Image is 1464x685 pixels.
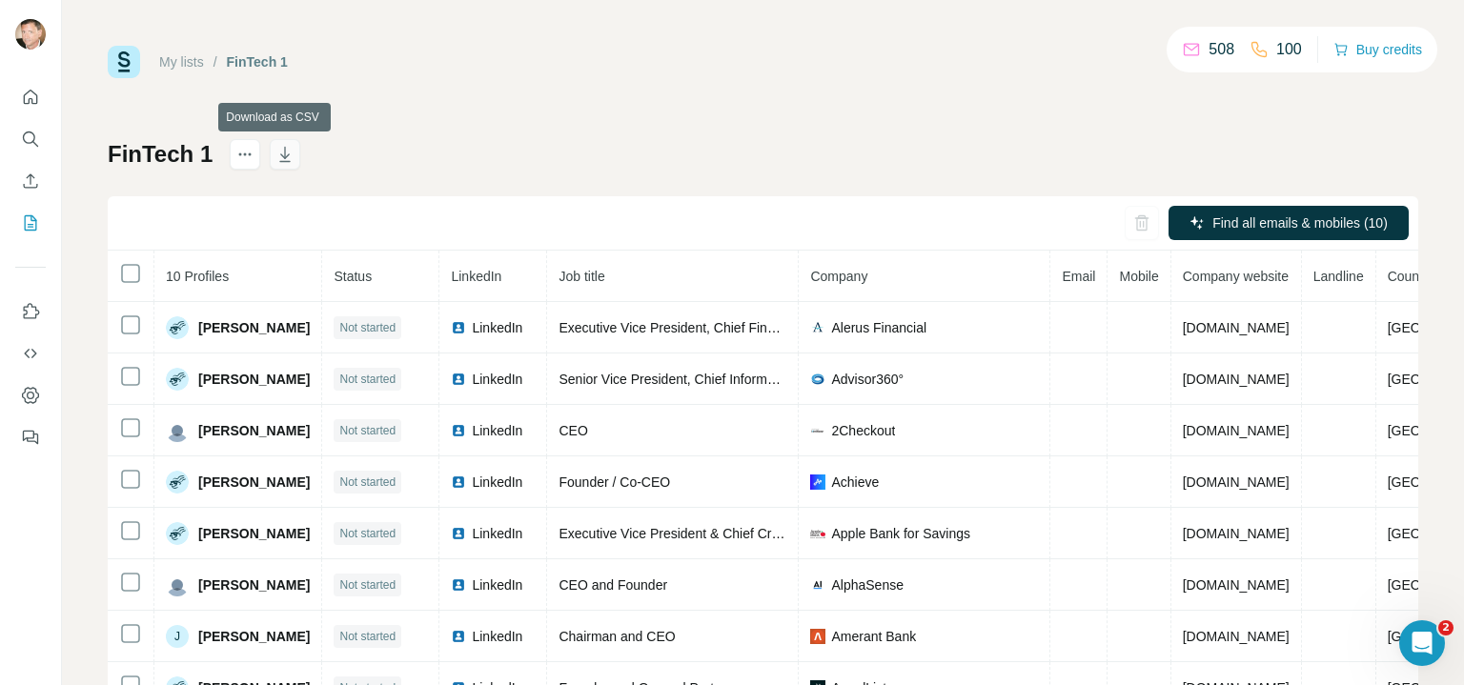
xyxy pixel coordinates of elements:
[198,370,310,389] span: [PERSON_NAME]
[559,269,604,284] span: Job title
[166,522,189,545] img: Avatar
[213,52,217,71] li: /
[230,139,260,170] button: actions
[559,320,1010,335] span: Executive Vice President, Chief Financial Officer at Alerus (NASDAQ: ALRS)
[339,473,396,491] span: Not started
[198,627,310,646] span: [PERSON_NAME]
[198,524,310,543] span: [PERSON_NAME]
[198,575,310,594] span: [PERSON_NAME]
[1388,269,1434,284] span: Country
[810,423,825,438] img: company-logo
[559,372,890,387] span: Senior Vice President, Chief Information Security Officer
[166,368,189,391] img: Avatar
[15,336,46,371] button: Use Surfe API
[472,473,522,492] span: LinkedIn
[1313,269,1364,284] span: Landline
[451,577,466,593] img: LinkedIn logo
[1169,206,1409,240] button: Find all emails & mobiles (10)
[1183,474,1290,490] span: [DOMAIN_NAME]
[1333,36,1422,63] button: Buy credits
[15,378,46,413] button: Dashboard
[451,526,466,541] img: LinkedIn logo
[1183,526,1290,541] span: [DOMAIN_NAME]
[559,526,865,541] span: Executive Vice President & Chief Credit Risk Officer
[472,370,522,389] span: LinkedIn
[1183,372,1290,387] span: [DOMAIN_NAME]
[451,372,466,387] img: LinkedIn logo
[810,320,825,335] img: company-logo
[559,629,675,644] span: Chairman and CEO
[810,269,867,284] span: Company
[1183,320,1290,335] span: [DOMAIN_NAME]
[227,52,288,71] div: FinTech 1
[472,575,522,594] span: LinkedIn
[831,575,904,594] span: AlphaSense
[15,420,46,454] button: Feedback
[451,269,501,284] span: LinkedIn
[1438,620,1454,635] span: 2
[559,577,667,593] span: CEO and Founder
[108,139,213,170] h1: FinTech 1
[831,318,926,337] span: Alerus Financial
[451,423,466,438] img: LinkedIn logo
[15,164,46,198] button: Enrich CSV
[472,627,522,646] span: LinkedIn
[1119,269,1158,284] span: Mobile
[1209,38,1234,61] p: 508
[472,524,522,543] span: LinkedIn
[810,372,825,387] img: company-logo
[166,574,189,596] img: Avatar
[166,419,189,442] img: Avatar
[831,524,970,543] span: Apple Bank for Savings
[559,474,670,490] span: Founder / Co-CEO
[339,576,396,594] span: Not started
[198,421,310,440] span: [PERSON_NAME]
[15,206,46,240] button: My lists
[159,54,204,70] a: My lists
[1276,38,1302,61] p: 100
[339,628,396,645] span: Not started
[472,421,522,440] span: LinkedIn
[15,80,46,114] button: Quick start
[198,473,310,492] span: [PERSON_NAME]
[810,577,825,593] img: company-logo
[559,423,587,438] span: CEO
[339,319,396,336] span: Not started
[1399,620,1445,666] iframe: Intercom live chat
[339,525,396,542] span: Not started
[108,46,140,78] img: Surfe Logo
[166,471,189,494] img: Avatar
[1183,423,1290,438] span: [DOMAIN_NAME]
[1212,213,1388,232] span: Find all emails & mobiles (10)
[451,629,466,644] img: LinkedIn logo
[1183,577,1290,593] span: [DOMAIN_NAME]
[831,473,879,492] span: Achieve
[810,474,825,490] img: company-logo
[166,316,189,339] img: Avatar
[166,269,229,284] span: 10 Profiles
[339,371,396,388] span: Not started
[810,629,825,644] img: company-logo
[1183,629,1290,644] span: [DOMAIN_NAME]
[339,422,396,439] span: Not started
[831,627,916,646] span: Amerant Bank
[1183,269,1289,284] span: Company website
[1062,269,1095,284] span: Email
[451,320,466,335] img: LinkedIn logo
[166,625,189,648] div: J
[831,421,895,440] span: 2Checkout
[15,294,46,329] button: Use Surfe on LinkedIn
[334,269,372,284] span: Status
[15,122,46,156] button: Search
[198,318,310,337] span: [PERSON_NAME]
[831,370,904,389] span: Advisor360°
[451,474,466,490] img: LinkedIn logo
[810,526,825,541] img: company-logo
[15,19,46,50] img: Avatar
[472,318,522,337] span: LinkedIn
